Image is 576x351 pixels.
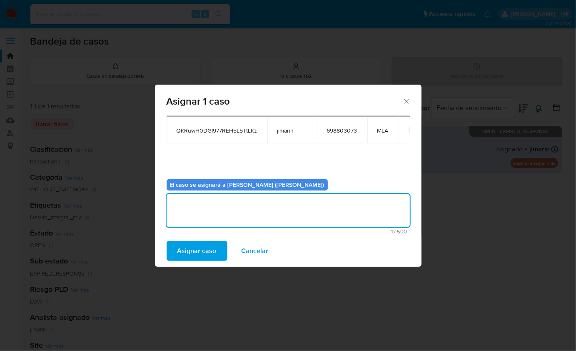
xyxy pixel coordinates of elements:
[377,127,389,134] span: MLA
[169,229,407,234] span: Máximo 500 caracteres
[167,241,227,261] button: Asignar caso
[402,97,410,105] button: Cerrar ventana
[277,127,307,134] span: jimarin
[242,242,269,260] span: Cancelar
[155,85,421,267] div: assign-modal
[231,241,279,261] button: Cancelar
[327,127,357,134] span: 698803073
[167,96,403,106] span: Asignar 1 caso
[170,181,324,189] b: El caso se asignará a [PERSON_NAME] ([PERSON_NAME])
[177,242,217,260] span: Asignar caso
[177,127,257,134] span: QKRuwH0DGI977REH5L5TtLKz
[409,125,419,135] button: icon-button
